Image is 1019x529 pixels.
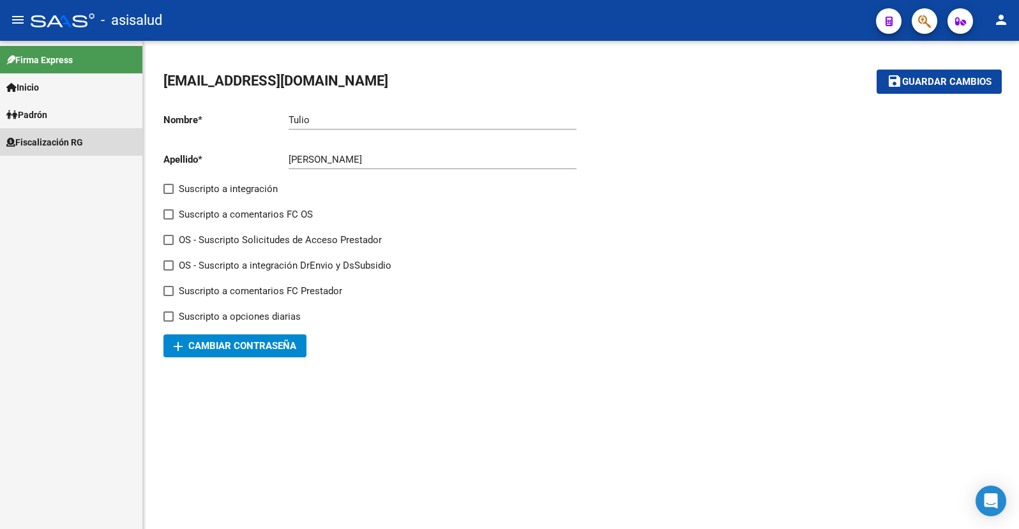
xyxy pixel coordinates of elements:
[179,258,391,273] span: OS - Suscripto a integración DrEnvio y DsSubsidio
[6,108,47,122] span: Padrón
[170,339,186,354] mat-icon: add
[877,70,1002,93] button: Guardar cambios
[6,80,39,94] span: Inicio
[163,334,306,357] button: Cambiar Contraseña
[6,135,83,149] span: Fiscalización RG
[163,73,388,89] span: [EMAIL_ADDRESS][DOMAIN_NAME]
[976,486,1006,516] div: Open Intercom Messenger
[179,232,382,248] span: OS - Suscripto Solicitudes de Acceso Prestador
[10,12,26,27] mat-icon: menu
[6,53,73,67] span: Firma Express
[163,153,289,167] p: Apellido
[101,6,162,34] span: - asisalud
[993,12,1009,27] mat-icon: person
[179,207,313,222] span: Suscripto a comentarios FC OS
[174,340,296,352] span: Cambiar Contraseña
[887,73,902,89] mat-icon: save
[902,77,992,88] span: Guardar cambios
[179,309,301,324] span: Suscripto a opciones diarias
[179,181,278,197] span: Suscripto a integración
[163,113,289,127] p: Nombre
[179,283,342,299] span: Suscripto a comentarios FC Prestador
